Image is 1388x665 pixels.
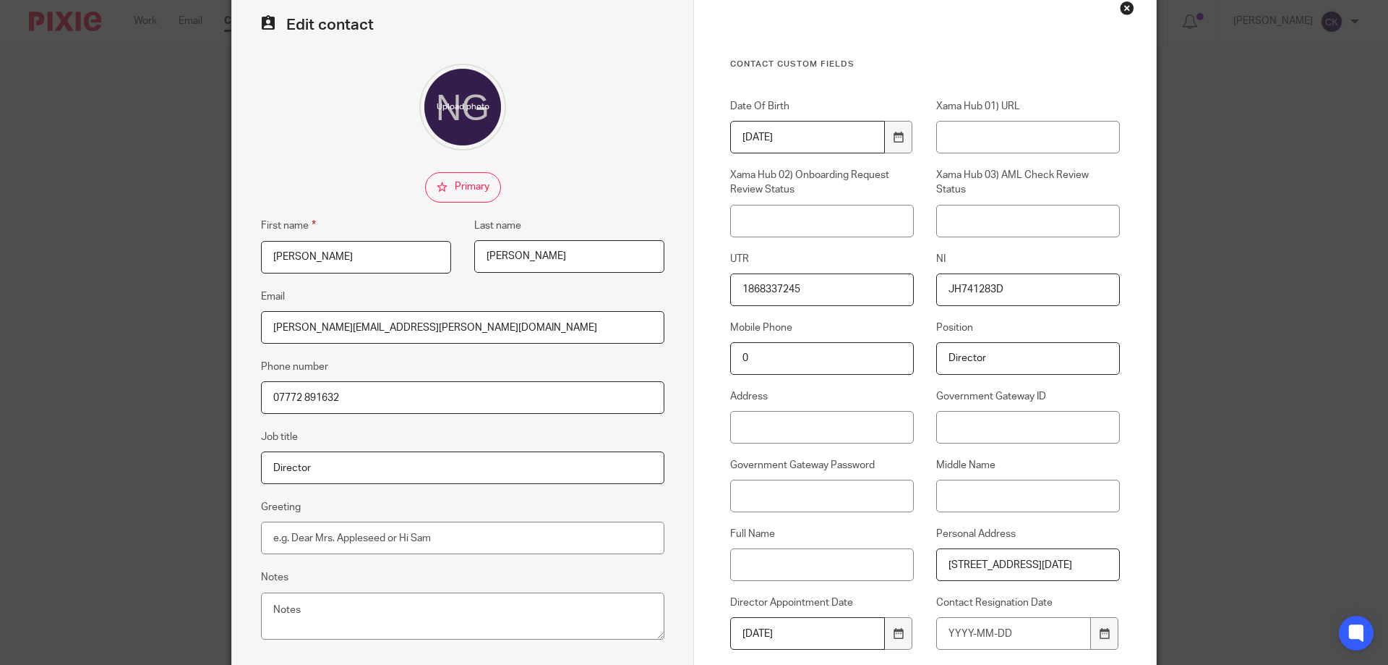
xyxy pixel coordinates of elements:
label: Director Appointment Date [730,596,914,610]
input: YYYY-MM-DD [730,617,885,650]
label: Xama Hub 02) Onboarding Request Review Status [730,168,914,198]
h3: Contact Custom fields [730,59,1120,70]
label: Mobile Phone [730,321,914,335]
label: Address [730,389,914,404]
label: Greeting [261,500,301,514]
div: Close this dialog window [1120,1,1134,15]
label: Middle Name [936,458,1120,473]
label: Date Of Birth [730,99,914,114]
label: Position [936,321,1120,335]
input: YYYY-MM-DD [936,617,1091,650]
label: Government Gateway Password [730,458,914,473]
label: Job title [261,430,298,444]
label: Full Name [730,527,914,541]
input: e.g. Dear Mrs. Appleseed or Hi Sam [261,522,664,554]
label: First name [261,217,316,234]
label: Last name [474,219,521,233]
label: Phone number [261,360,328,374]
label: Contact Resignation Date [936,596,1120,610]
label: UTR [730,252,914,266]
label: Xama Hub 03) AML Check Review Status [936,168,1120,198]
label: Notes [261,570,288,585]
label: Personal Address [936,527,1120,541]
label: Xama Hub 01) URL [936,99,1120,114]
h2: Edit contact [261,15,664,35]
input: YYYY-MM-DD [730,121,885,153]
label: Email [261,289,285,304]
label: Government Gateway ID [936,389,1120,404]
label: NI [936,252,1120,266]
